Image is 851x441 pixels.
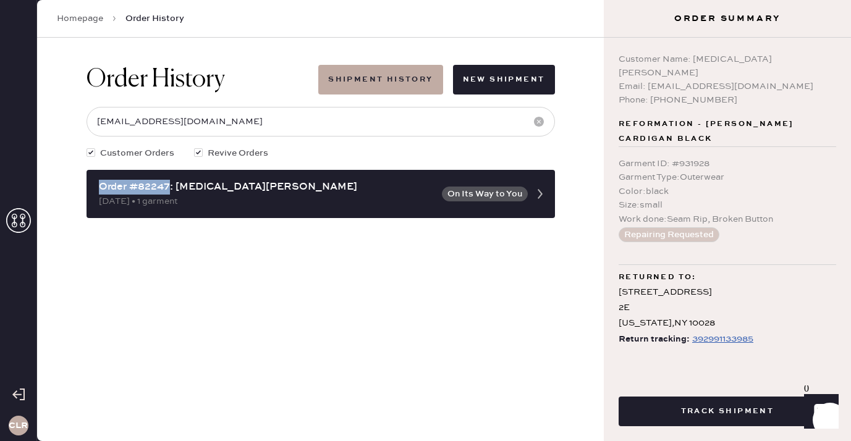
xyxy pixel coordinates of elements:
[208,146,268,160] span: Revive Orders
[619,270,696,285] span: Returned to:
[318,65,442,94] button: Shipment History
[619,185,836,198] div: Color : black
[9,421,28,430] h3: CLR
[619,93,836,107] div: Phone: [PHONE_NUMBER]
[99,195,434,208] div: [DATE] • 1 garment
[604,12,851,25] h3: Order Summary
[619,80,836,93] div: Email: [EMAIL_ADDRESS][DOMAIN_NAME]
[619,212,836,226] div: Work done : Seam Rip, Broken Button
[619,52,836,80] div: Customer Name: [MEDICAL_DATA][PERSON_NAME]
[619,332,690,347] span: Return tracking:
[619,405,836,416] a: Track Shipment
[453,65,555,94] button: New Shipment
[619,285,836,332] div: [STREET_ADDRESS] 2E [US_STATE] , NY 10028
[99,180,434,195] div: Order #82247: [MEDICAL_DATA][PERSON_NAME]
[87,107,555,136] input: Search by order number, customer name, email or phone number
[619,198,836,212] div: Size : small
[87,65,225,94] h1: Order History
[619,117,836,146] span: Reformation - [PERSON_NAME] cardigan black
[125,12,184,25] span: Order History
[442,187,528,201] button: On Its Way to You
[619,170,836,184] div: Garment Type : Outerwear
[619,227,719,242] button: Repairing Requested
[619,397,836,426] button: Track Shipment
[690,332,753,347] a: 392991133985
[100,146,174,160] span: Customer Orders
[619,157,836,170] div: Garment ID : # 931928
[692,332,753,346] div: https://www.fedex.com/apps/fedextrack/?tracknumbers=392991133985&cntry_code=US
[792,385,845,439] iframe: Front Chat
[57,12,103,25] a: Homepage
